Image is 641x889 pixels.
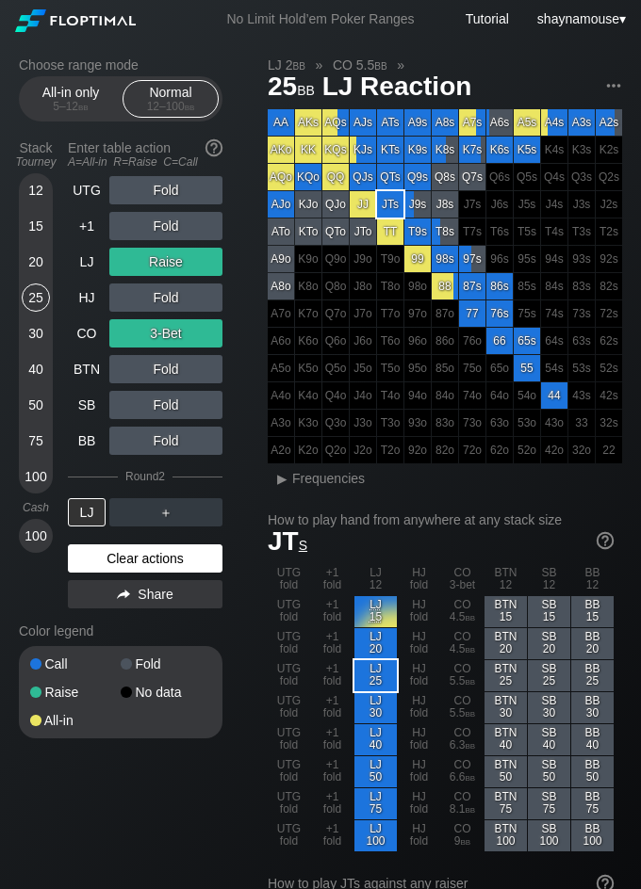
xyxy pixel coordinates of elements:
div: 100% fold in prior round [459,355,485,381]
div: 100% fold in prior round [596,382,622,409]
div: 100% fold in prior round [541,437,567,463]
div: HJ [68,283,106,312]
div: SB 25 [528,660,570,691]
div: K5s [514,137,540,163]
div: K9s [404,137,431,163]
div: 100% fold in prior round [459,218,485,245]
div: LJ [68,498,106,526]
div: QJo [322,191,349,218]
div: LJ 20 [354,628,397,659]
div: SB 15 [528,596,570,627]
div: TT [377,218,403,245]
div: Fold [109,212,222,240]
div: A=All-in R=Raise C=Call [68,155,222,169]
div: JJ [350,191,376,218]
div: 100% fold in prior round [295,328,321,354]
div: 100% fold in prior round [404,300,431,327]
div: No Limit Hold’em Poker Ranges [198,11,442,31]
div: Don't fold. No recommendation for action. [354,596,397,627]
div: 100% fold in prior round [295,273,321,299]
div: T8s [432,218,458,245]
div: 100% fold in prior round [541,300,567,327]
div: +1 fold [311,724,353,755]
div: 100% fold in prior round [486,164,513,190]
div: 100% fold in prior round [596,437,622,463]
div: 100% fold in prior round [322,437,349,463]
div: JTs [377,191,403,218]
div: CO [68,319,106,348]
div: AQs [322,109,349,136]
div: 100% fold in prior round [486,437,513,463]
div: 100% fold in prior round [350,300,376,327]
img: help.32db89a4.svg [595,530,616,551]
div: No data [121,686,211,699]
div: 100% fold in prior round [322,300,349,327]
span: bb [466,674,476,687]
div: 98s [432,246,458,272]
span: bb [185,100,195,113]
div: 100% fold in prior round [514,164,540,190]
div: 100% fold in prior round [404,382,431,409]
div: LJ 30 [354,692,397,723]
div: Raise [109,248,222,276]
div: BTN 30 [485,692,527,723]
div: ＋ [109,498,222,526]
div: 100% fold in prior round [432,382,458,409]
div: 100% fold in prior round [568,300,595,327]
div: 100 [22,462,50,491]
div: CO 6.3 [441,724,484,755]
div: 100% fold in prior round [541,218,567,245]
div: 100% fold in prior round [404,328,431,354]
div: 100% fold in prior round [404,410,431,436]
div: 100% fold in prior round [322,355,349,381]
div: 100% fold in prior round [568,328,595,354]
div: 100% fold in prior round [596,300,622,327]
div: 100% fold in prior round [459,382,485,409]
div: 100% fold in prior round [268,437,294,463]
div: 97s [459,246,485,272]
div: 100% fold in prior round [514,382,540,409]
div: 100% fold in prior round [568,191,595,218]
div: ▾ [533,8,629,29]
div: AJs [350,109,376,136]
div: 100% fold in prior round [596,191,622,218]
div: HJ fold [398,692,440,723]
div: JTo [350,218,376,245]
div: LJ 50 [354,756,397,787]
div: 100% fold in prior round [486,191,513,218]
div: 100% fold in prior round [350,382,376,409]
div: 20 [22,248,50,276]
div: UTG fold [268,724,310,755]
div: 100% fold in prior round [568,382,595,409]
div: All-in [30,714,121,727]
div: 65s [514,328,540,354]
div: 100% fold in prior round [514,437,540,463]
div: J8s [432,191,458,218]
div: 100% fold in prior round [432,300,458,327]
div: Fold [109,355,222,383]
div: BB 20 [571,628,614,659]
div: ▸ [270,467,294,490]
div: 100% fold in prior round [596,355,622,381]
div: 100% fold in prior round [568,218,595,245]
div: 100% fold in prior round [596,410,622,436]
div: +1 fold [311,692,353,723]
div: 44 [541,382,567,409]
div: 100% fold in prior round [377,273,403,299]
div: 3-Bet [109,319,222,348]
div: A2s [596,109,622,136]
div: BTN 25 [485,660,527,691]
div: Call [30,657,121,671]
div: BTN 40 [485,724,527,755]
div: 100% fold in prior round [350,437,376,463]
div: QJs [350,164,376,190]
div: 100% fold in prior round [541,191,567,218]
div: HJ fold [398,660,440,691]
div: A9o [268,246,294,272]
div: 100% fold in prior round [541,137,567,163]
div: 100% fold in prior round [514,410,540,436]
div: HJ fold [398,596,440,627]
span: 25 [265,73,318,104]
div: SB 20 [528,628,570,659]
div: 100% fold in prior round [596,164,622,190]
